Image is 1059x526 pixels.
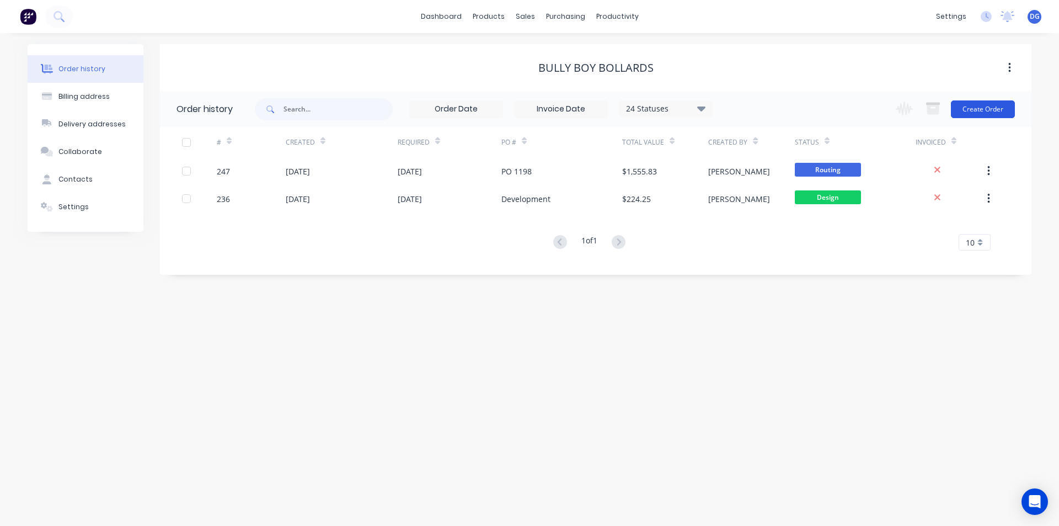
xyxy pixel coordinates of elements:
div: 24 Statuses [619,103,712,115]
div: [DATE] [398,166,422,177]
button: Collaborate [28,138,143,166]
div: PO 1198 [501,166,532,177]
div: Status [795,127,916,157]
div: Delivery addresses [58,119,126,129]
div: # [217,127,286,157]
span: Design [795,190,861,204]
div: Contacts [58,174,93,184]
div: Billing address [58,92,110,102]
div: Development [501,193,550,205]
div: 247 [217,166,230,177]
div: Collaborate [58,147,102,157]
div: Created By [708,137,747,147]
div: [PERSON_NAME] [708,166,770,177]
input: Search... [284,98,393,120]
div: PO # [501,127,622,157]
div: Total Value [622,127,708,157]
div: settings [930,8,972,25]
div: 1 of 1 [581,235,597,251]
button: Billing address [28,83,143,110]
button: Settings [28,193,143,221]
div: PO # [501,137,516,147]
div: sales [510,8,541,25]
div: Required [398,137,430,147]
button: Order history [28,55,143,83]
div: $1,555.83 [622,166,657,177]
input: Invoice Date [515,101,607,118]
div: Order history [176,103,233,116]
div: Created [286,137,315,147]
div: Invoiced [916,127,985,157]
div: $224.25 [622,193,651,205]
div: Created [286,127,398,157]
div: Created By [708,127,794,157]
div: Invoiced [916,137,946,147]
div: Settings [58,202,89,212]
button: Create Order [951,100,1015,118]
div: Bully Boy Bollards [538,61,654,75]
div: 236 [217,193,230,205]
button: Delivery addresses [28,110,143,138]
button: Contacts [28,166,143,193]
div: [DATE] [398,193,422,205]
img: Factory [20,8,36,25]
span: Routing [795,163,861,177]
div: Total Value [622,137,664,147]
div: Order history [58,64,105,74]
input: Order Date [410,101,502,118]
div: # [217,137,221,147]
div: Required [398,127,501,157]
div: [DATE] [286,193,310,205]
span: DG [1030,12,1040,22]
div: purchasing [541,8,591,25]
div: products [467,8,510,25]
div: Status [795,137,819,147]
div: [PERSON_NAME] [708,193,770,205]
a: dashboard [415,8,467,25]
span: 10 [966,237,975,248]
div: Open Intercom Messenger [1021,488,1048,515]
div: [DATE] [286,166,310,177]
div: productivity [591,8,644,25]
